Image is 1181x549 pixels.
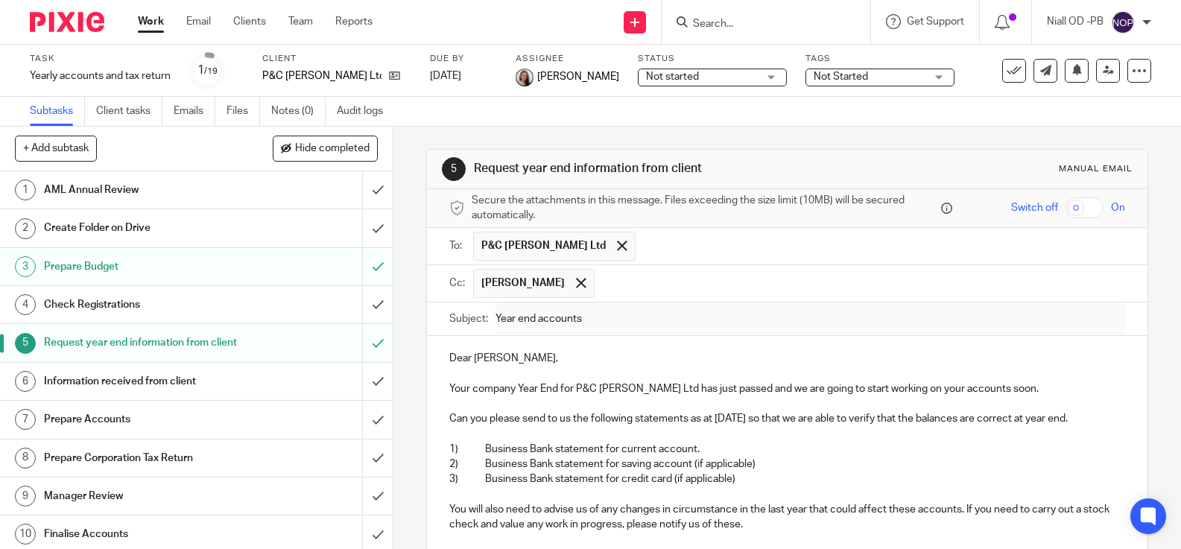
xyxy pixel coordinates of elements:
[537,69,619,84] span: [PERSON_NAME]
[288,14,313,29] a: Team
[295,143,370,155] span: Hide completed
[1011,200,1058,215] span: Switch off
[430,71,461,81] span: [DATE]
[197,62,218,79] div: 1
[1111,200,1125,215] span: On
[449,502,1125,533] p: You will also need to advise us of any changes in circumstance in the last year that could affect...
[449,351,1125,366] p: Dear [PERSON_NAME],
[907,16,964,27] span: Get Support
[271,97,326,126] a: Notes (0)
[337,97,394,126] a: Audit logs
[44,447,247,469] h1: Prepare Corporation Tax Return
[335,14,373,29] a: Reports
[638,53,787,65] label: Status
[814,72,868,82] span: Not Started
[449,457,1125,472] p: 2) Business Bank statement for saving account (if applicable)
[15,486,36,507] div: 9
[262,69,381,83] p: P&C [PERSON_NAME] Ltd
[15,333,36,354] div: 5
[474,161,819,177] h1: Request year end information from client
[15,371,36,392] div: 6
[30,12,104,32] img: Pixie
[449,472,1125,486] p: 3) Business Bank statement for credit card (if applicable)
[227,97,260,126] a: Files
[449,238,466,253] label: To:
[186,14,211,29] a: Email
[472,193,937,223] span: Secure the attachments in this message. Files exceeding the size limit (10MB) will be secured aut...
[15,256,36,277] div: 3
[516,53,619,65] label: Assignee
[44,408,247,431] h1: Prepare Accounts
[15,524,36,545] div: 10
[1047,14,1104,29] p: Niall OD -PB
[481,276,565,291] span: [PERSON_NAME]
[15,294,36,315] div: 4
[449,381,1125,396] p: Your company Year End for P&C [PERSON_NAME] Ltd has just passed and we are going to start working...
[44,370,247,393] h1: Information received from client
[30,69,171,83] div: Yearly accounts and tax return
[44,331,247,354] h1: Request year end information from client
[174,97,215,126] a: Emails
[96,97,162,126] a: Client tasks
[805,53,954,65] label: Tags
[449,411,1125,426] p: Can you please send to us the following statements as at [DATE] so that we are able to verify tha...
[1111,10,1135,34] img: svg%3E
[15,218,36,239] div: 2
[204,67,218,75] small: /19
[44,523,247,545] h1: Finalise Accounts
[449,311,488,326] label: Subject:
[44,293,247,316] h1: Check Registrations
[449,276,466,291] label: Cc:
[516,69,533,86] img: Profile.png
[15,448,36,469] div: 8
[442,157,466,181] div: 5
[262,53,411,65] label: Client
[273,136,378,161] button: Hide completed
[481,238,606,253] span: P&C [PERSON_NAME] Ltd
[233,14,266,29] a: Clients
[430,53,497,65] label: Due by
[44,179,247,201] h1: AML Annual Review
[1059,163,1133,175] div: Manual email
[646,72,699,82] span: Not started
[138,14,164,29] a: Work
[44,256,247,278] h1: Prepare Budget
[15,409,36,430] div: 7
[44,485,247,507] h1: Manager Review
[30,53,171,65] label: Task
[30,97,85,126] a: Subtasks
[15,180,36,200] div: 1
[44,217,247,239] h1: Create Folder on Drive
[691,18,826,31] input: Search
[449,442,1125,457] p: 1) Business Bank statement for current account.
[15,136,97,161] button: + Add subtask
